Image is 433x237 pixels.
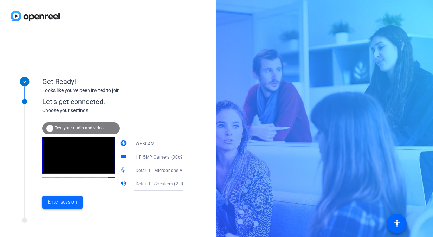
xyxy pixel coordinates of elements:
[136,167,315,173] span: Default - Microphone Array (2- Intel® Smart Sound Technology for Digital Microphones)
[55,126,104,130] span: Test your audio and video
[42,96,197,107] div: Let's get connected.
[42,196,83,209] button: Enter session
[42,107,197,114] div: Choose your settings
[120,180,128,188] mat-icon: volume_up
[136,141,155,146] span: WEBCAM
[48,198,77,206] span: Enter session
[46,124,54,133] mat-icon: info
[393,219,401,228] mat-icon: accessibility
[136,154,196,160] span: HP 5MP Camera (30c9:0040)
[120,166,128,175] mat-icon: mic_none
[136,181,216,186] span: Default - Speakers (2- Realtek(R) Audio)
[120,153,128,161] mat-icon: videocam
[120,140,128,148] mat-icon: camera
[42,76,183,87] div: Get Ready!
[42,87,183,94] div: Looks like you've been invited to join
